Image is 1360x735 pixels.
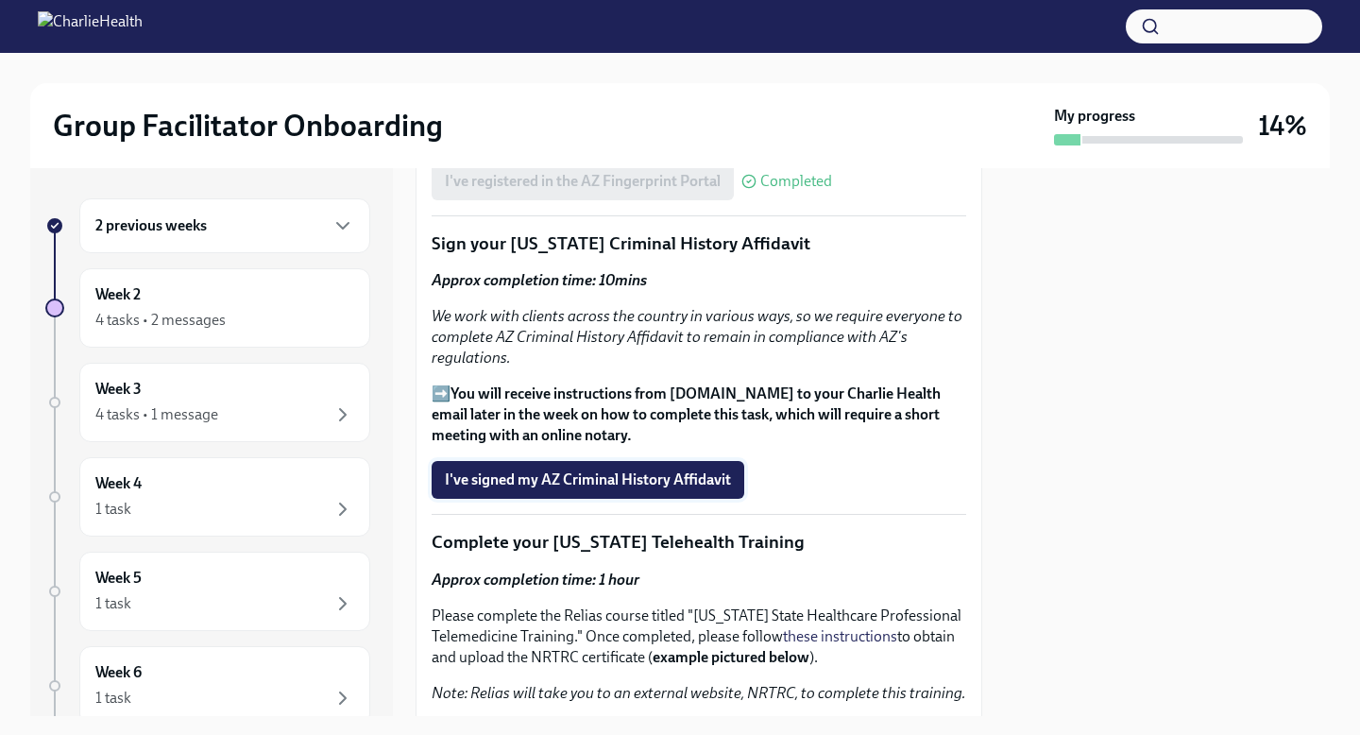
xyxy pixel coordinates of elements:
[95,568,142,589] h6: Week 5
[432,384,966,446] p: ➡️
[79,198,370,253] div: 2 previous weeks
[38,11,143,42] img: CharlieHealth
[432,461,744,499] button: I've signed my AZ Criminal History Affidavit
[432,231,966,256] p: Sign your [US_STATE] Criminal History Affidavit
[432,530,966,555] p: Complete your [US_STATE] Telehealth Training
[445,470,731,489] span: I've signed my AZ Criminal History Affidavit
[432,571,639,589] strong: Approx completion time: 1 hour
[760,174,832,189] span: Completed
[432,606,966,668] p: Please complete the Relias course titled "[US_STATE] State Healthcare Professional Telemedicine T...
[95,284,141,305] h6: Week 2
[653,648,809,666] strong: example pictured below
[45,268,370,348] a: Week 24 tasks • 2 messages
[45,646,370,726] a: Week 61 task
[45,457,370,537] a: Week 41 task
[95,379,142,400] h6: Week 3
[432,271,647,289] strong: Approx completion time: 10mins
[95,310,226,331] div: 4 tasks • 2 messages
[95,215,207,236] h6: 2 previous weeks
[95,404,218,425] div: 4 tasks • 1 message
[95,593,131,614] div: 1 task
[432,385,941,444] strong: You will receive instructions from [DOMAIN_NAME] to your Charlie Health email later in the week o...
[45,552,370,631] a: Week 51 task
[95,499,131,520] div: 1 task
[53,107,443,145] h2: Group Facilitator Onboarding
[1258,109,1307,143] h3: 14%
[783,627,897,645] a: these instructions
[432,684,966,702] em: Note: Relias will take you to an external website, NRTRC, to complete this training.
[95,662,142,683] h6: Week 6
[45,363,370,442] a: Week 34 tasks • 1 message
[1054,106,1135,127] strong: My progress
[432,307,962,367] em: We work with clients across the country in various ways, so we require everyone to complete AZ Cr...
[95,688,131,709] div: 1 task
[95,473,142,494] h6: Week 4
